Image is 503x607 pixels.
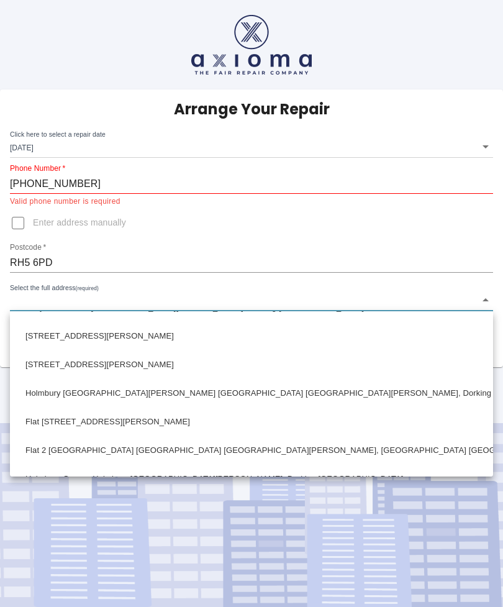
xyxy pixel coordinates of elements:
[13,408,490,436] li: Flat [STREET_ADDRESS][PERSON_NAME]
[13,436,490,465] li: Flat 2 [GEOGRAPHIC_DATA] [GEOGRAPHIC_DATA] [GEOGRAPHIC_DATA][PERSON_NAME], [GEOGRAPHIC_DATA] [GEO...
[13,379,490,408] li: Holmbury [GEOGRAPHIC_DATA][PERSON_NAME] [GEOGRAPHIC_DATA] [GEOGRAPHIC_DATA][PERSON_NAME], Dorking...
[13,322,490,350] li: [STREET_ADDRESS][PERSON_NAME]
[13,350,490,379] li: [STREET_ADDRESS][PERSON_NAME]
[13,465,490,493] li: Holmbury Garage Holmbury [GEOGRAPHIC_DATA][PERSON_NAME], Dorking [GEOGRAPHIC_DATA]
